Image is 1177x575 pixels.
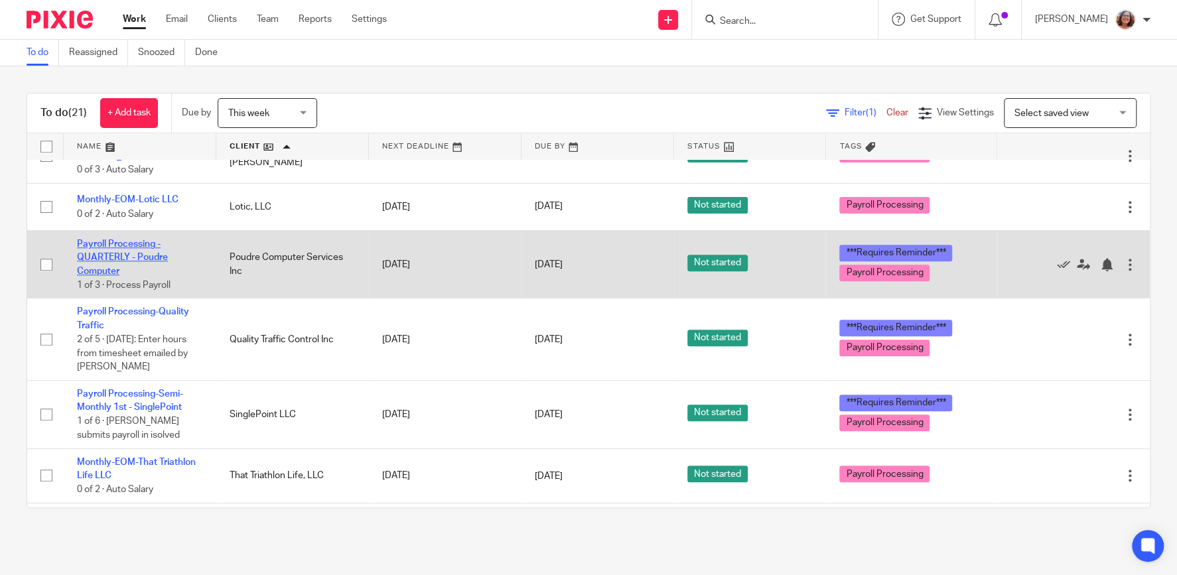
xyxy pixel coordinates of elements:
[77,389,183,412] a: Payroll Processing-Semi-Monthly 1st - SinglePoint
[216,183,369,230] td: Lotic, LLC
[77,334,188,371] span: 2 of 5 · [DATE]: Enter hours from timesheet emailed by [PERSON_NAME]
[535,260,563,269] span: [DATE]
[299,13,332,26] a: Reports
[27,11,93,29] img: Pixie
[77,137,195,160] a: Monthly-EOM-Law Office of [PERSON_NAME]
[839,143,862,150] span: Tags
[123,13,146,26] a: Work
[195,40,228,66] a: Done
[687,330,748,346] span: Not started
[77,485,153,494] span: 0 of 2 · Auto Salary
[839,340,930,356] span: Payroll Processing
[687,197,748,214] span: Not started
[1057,258,1077,271] a: Mark as done
[839,265,930,281] span: Payroll Processing
[886,108,908,117] a: Clear
[687,466,748,482] span: Not started
[77,209,153,218] span: 0 of 2 · Auto Salary
[687,255,748,271] span: Not started
[77,239,168,276] a: Payroll Processing - QUARTERLY - Poudre Computer
[1014,109,1089,118] span: Select saved view
[69,40,128,66] a: Reassigned
[182,106,211,119] p: Due by
[77,164,153,174] span: 0 of 3 · Auto Salary
[228,109,269,118] span: This week
[535,471,563,480] span: [DATE]
[77,458,196,480] a: Monthly-EOM-That Triathlon Life LLC
[27,40,59,66] a: To do
[77,307,189,330] a: Payroll Processing-Quality Traffic
[719,16,838,28] input: Search
[687,405,748,421] span: Not started
[369,298,521,380] td: [DATE]
[216,380,369,448] td: SinglePoint LLC
[40,106,87,120] h1: To do
[208,13,237,26] a: Clients
[535,151,563,160] span: [DATE]
[166,13,188,26] a: Email
[369,183,521,230] td: [DATE]
[845,108,886,117] span: Filter
[535,410,563,419] span: [DATE]
[839,466,930,482] span: Payroll Processing
[257,13,279,26] a: Team
[937,108,994,117] span: View Settings
[369,230,521,298] td: [DATE]
[535,335,563,344] span: [DATE]
[839,415,930,431] span: Payroll Processing
[216,448,369,503] td: That Triathlon Life, LLC
[352,13,387,26] a: Settings
[68,107,87,118] span: (21)
[866,108,876,117] span: (1)
[839,197,930,214] span: Payroll Processing
[535,202,563,212] span: [DATE]
[138,40,185,66] a: Snoozed
[100,98,158,128] a: + Add task
[77,280,171,289] span: 1 of 3 · Process Payroll
[910,15,961,24] span: Get Support
[1115,9,1136,31] img: LB%20Reg%20Headshot%208-2-23.jpg
[369,448,521,503] td: [DATE]
[216,298,369,380] td: Quality Traffic Control Inc
[1035,13,1108,26] p: [PERSON_NAME]
[77,195,178,204] a: Monthly-EOM-Lotic LLC
[369,380,521,448] td: [DATE]
[216,230,369,298] td: Poudre Computer Services Inc
[77,416,180,440] span: 1 of 6 · [PERSON_NAME] submits payroll in isolved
